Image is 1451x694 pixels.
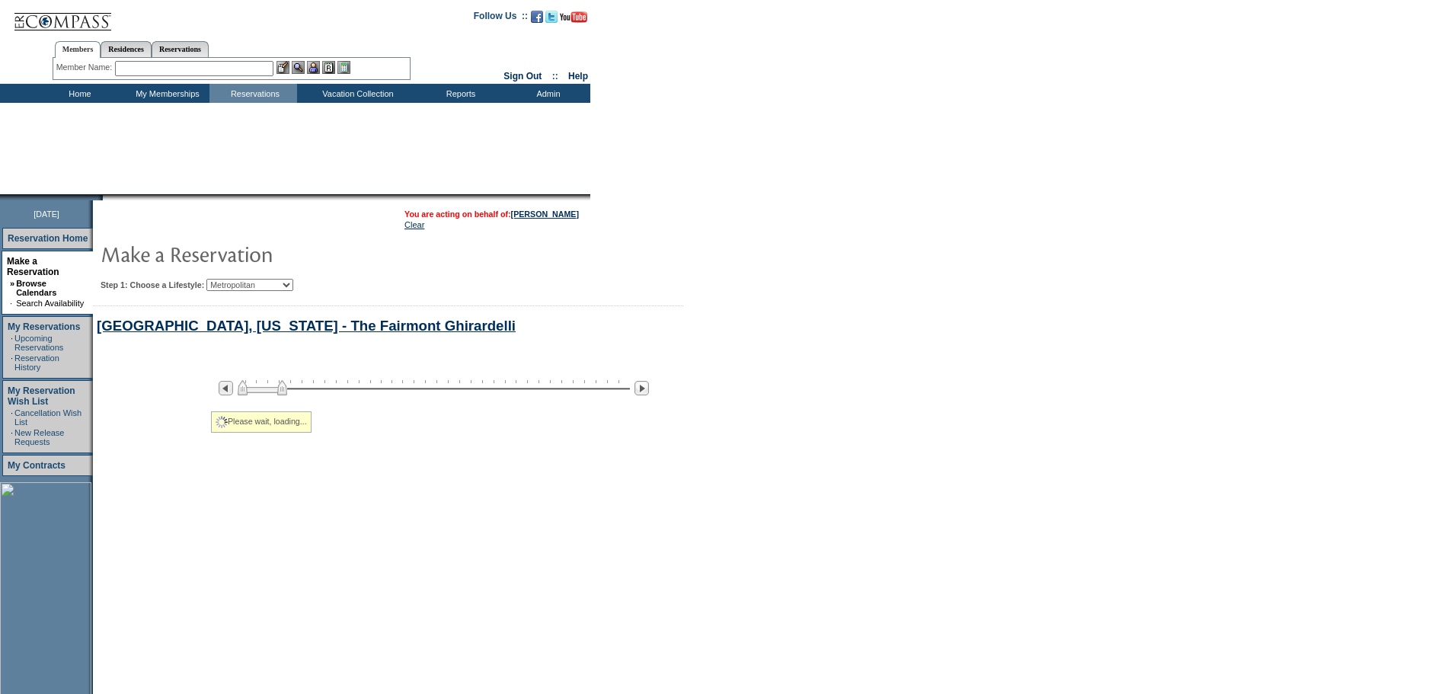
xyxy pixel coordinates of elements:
[101,41,152,57] a: Residences
[219,381,233,395] img: Previous
[560,11,587,23] img: Subscribe to our YouTube Channel
[97,318,516,334] a: [GEOGRAPHIC_DATA], [US_STATE] - The Fairmont Ghirardelli
[7,256,59,277] a: Make a Reservation
[34,209,59,219] span: [DATE]
[531,11,543,23] img: Become our fan on Facebook
[545,11,558,23] img: Follow us on Twitter
[474,9,528,27] td: Follow Us ::
[55,41,101,58] a: Members
[276,61,289,74] img: b_edit.gif
[11,408,13,427] td: ·
[568,71,588,82] a: Help
[307,61,320,74] img: Impersonate
[216,416,228,428] img: spinner2.gif
[337,61,350,74] img: b_calculator.gif
[297,84,415,103] td: Vacation Collection
[152,41,209,57] a: Reservations
[14,353,59,372] a: Reservation History
[545,15,558,24] a: Follow us on Twitter
[14,334,63,352] a: Upcoming Reservations
[14,428,64,446] a: New Release Requests
[404,209,579,219] span: You are acting on behalf of:
[101,280,204,289] b: Step 1: Choose a Lifestyle:
[531,15,543,24] a: Become our fan on Facebook
[560,15,587,24] a: Subscribe to our YouTube Channel
[511,209,579,219] a: [PERSON_NAME]
[322,61,335,74] img: Reservations
[103,194,104,200] img: blank.gif
[34,84,122,103] td: Home
[415,84,503,103] td: Reports
[11,334,13,352] td: ·
[8,321,80,332] a: My Reservations
[404,220,424,229] a: Clear
[211,411,312,433] div: Please wait, loading...
[503,84,590,103] td: Admin
[10,279,14,288] b: »
[634,381,649,395] img: Next
[8,385,75,407] a: My Reservation Wish List
[97,194,103,200] img: promoShadowLeftCorner.gif
[122,84,209,103] td: My Memberships
[11,353,13,372] td: ·
[8,460,66,471] a: My Contracts
[11,428,13,446] td: ·
[209,84,297,103] td: Reservations
[14,408,81,427] a: Cancellation Wish List
[503,71,542,82] a: Sign Out
[292,61,305,74] img: View
[8,233,88,244] a: Reservation Home
[56,61,115,74] div: Member Name:
[16,279,56,297] a: Browse Calendars
[10,299,14,308] td: ·
[101,238,405,269] img: pgTtlMakeReservation.gif
[552,71,558,82] span: ::
[16,299,84,308] a: Search Availability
